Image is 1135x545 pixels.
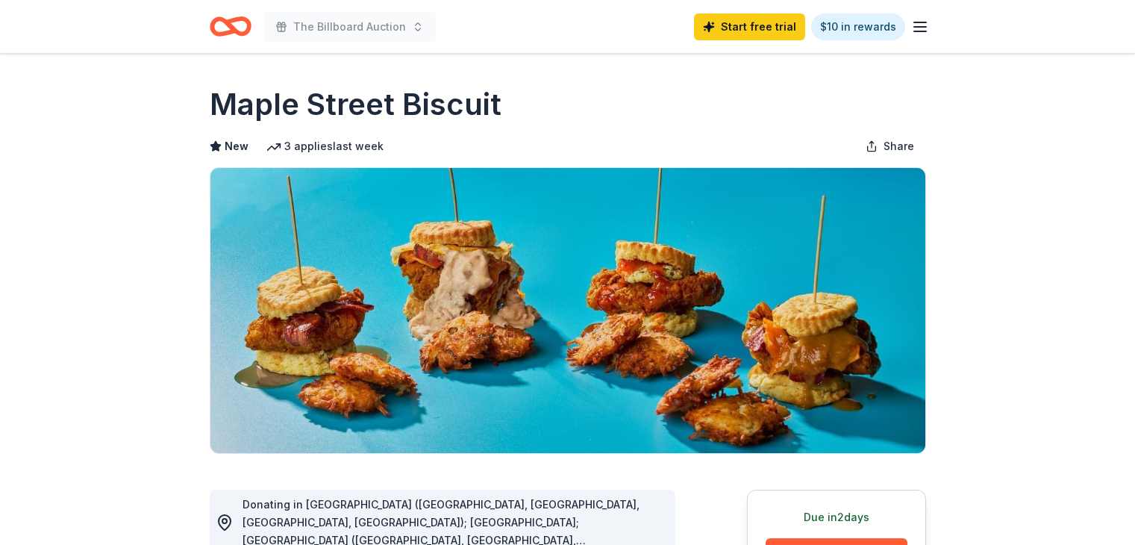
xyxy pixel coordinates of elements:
span: New [225,137,248,155]
span: The Billboard Auction [293,18,406,36]
button: The Billboard Auction [263,12,436,42]
div: 3 applies last week [266,137,384,155]
a: $10 in rewards [811,13,905,40]
div: Due in 2 days [766,508,907,526]
img: Image for Maple Street Biscuit [210,168,925,453]
a: Home [210,9,251,44]
a: Start free trial [694,13,805,40]
span: Share [884,137,914,155]
h1: Maple Street Biscuit [210,84,501,125]
button: Share [854,131,926,161]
